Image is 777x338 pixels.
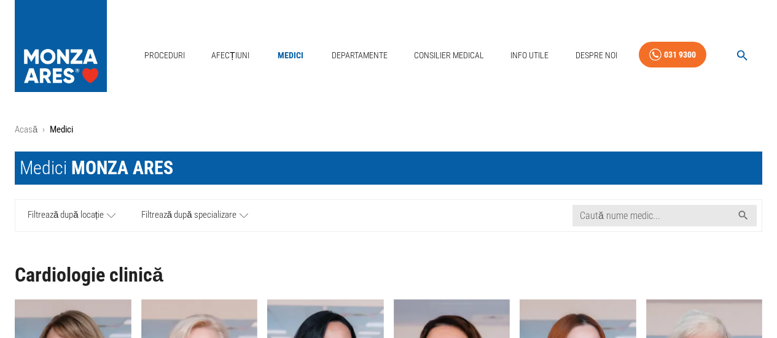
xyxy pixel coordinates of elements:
[639,42,706,68] a: 031 9300
[28,208,104,223] span: Filtrează după locație
[206,43,254,68] a: Afecțiuni
[409,43,489,68] a: Consilier Medical
[15,123,762,137] nav: breadcrumb
[664,47,696,63] div: 031 9300
[139,43,190,68] a: Proceduri
[71,157,173,179] span: MONZA ARES
[128,200,261,231] a: Filtrează după specializare
[506,43,553,68] a: Info Utile
[141,208,236,223] span: Filtrează după specializare
[15,124,37,135] a: Acasă
[571,43,622,68] a: Despre Noi
[15,200,128,231] a: Filtrează după locație
[271,43,310,68] a: Medici
[20,156,173,180] div: Medici
[15,264,762,286] h1: Cardiologie clinică
[42,123,45,137] li: ›
[50,123,73,137] p: Medici
[327,43,392,68] a: Departamente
